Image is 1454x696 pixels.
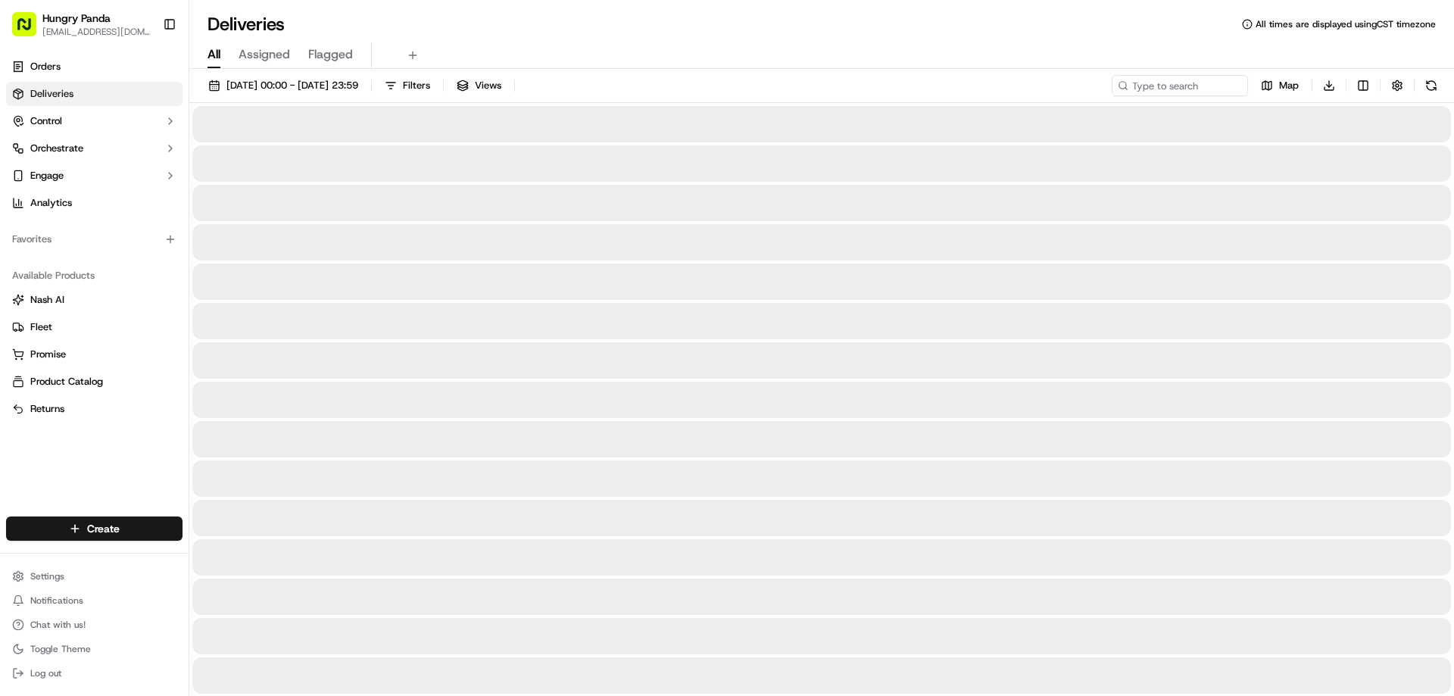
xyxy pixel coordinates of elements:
[30,169,64,183] span: Engage
[134,235,170,247] span: 8月27日
[15,61,276,85] p: Welcome 👋
[450,75,508,96] button: Views
[30,293,64,307] span: Nash AI
[6,55,183,79] a: Orders
[6,397,183,421] button: Returns
[9,332,122,360] a: 📗Knowledge Base
[126,276,131,288] span: •
[30,667,61,679] span: Log out
[47,235,123,247] span: [PERSON_NAME]
[134,276,170,288] span: 8月19日
[6,663,183,684] button: Log out
[15,15,45,45] img: Nash
[39,98,273,114] input: Got a question? Start typing here...
[12,375,176,389] a: Product Catalog
[68,145,248,160] div: Start new chat
[30,595,83,607] span: Notifications
[1254,75,1306,96] button: Map
[403,79,430,92] span: Filters
[30,276,42,289] img: 1736555255976-a54dd68f-1ca7-489b-9aae-adbdc363a1c4
[6,614,183,635] button: Chat with us!
[6,342,183,367] button: Promise
[226,79,358,92] span: [DATE] 00:00 - [DATE] 23:59
[30,87,73,101] span: Deliveries
[6,82,183,106] a: Deliveries
[47,276,123,288] span: [PERSON_NAME]
[308,45,353,64] span: Flagged
[30,142,83,155] span: Orchestrate
[87,521,120,536] span: Create
[15,145,42,172] img: 1736555255976-a54dd68f-1ca7-489b-9aae-adbdc363a1c4
[475,79,501,92] span: Views
[30,339,116,354] span: Knowledge Base
[128,340,140,352] div: 💻
[207,12,285,36] h1: Deliveries
[143,339,243,354] span: API Documentation
[30,320,52,334] span: Fleet
[378,75,437,96] button: Filters
[1421,75,1442,96] button: Refresh
[30,375,103,389] span: Product Catalog
[107,375,183,387] a: Powered byPylon
[12,293,176,307] a: Nash AI
[30,643,91,655] span: Toggle Theme
[32,145,59,172] img: 1727276513143-84d647e1-66c0-4f92-a045-3c9f9f5dfd92
[239,45,290,64] span: Assigned
[6,288,183,312] button: Nash AI
[6,315,183,339] button: Fleet
[30,402,64,416] span: Returns
[151,376,183,387] span: Pylon
[15,340,27,352] div: 📗
[207,45,220,64] span: All
[30,619,86,631] span: Chat with us!
[68,160,208,172] div: We're available if you need us!
[30,570,64,582] span: Settings
[6,136,183,161] button: Orchestrate
[30,196,72,210] span: Analytics
[6,6,157,42] button: Hungry Panda[EMAIL_ADDRESS][DOMAIN_NAME]
[201,75,365,96] button: [DATE] 00:00 - [DATE] 23:59
[15,261,39,286] img: Bea Lacdao
[1112,75,1248,96] input: Type to search
[6,109,183,133] button: Control
[6,164,183,188] button: Engage
[30,348,66,361] span: Promise
[1279,79,1299,92] span: Map
[42,11,111,26] button: Hungry Panda
[12,402,176,416] a: Returns
[15,197,101,209] div: Past conversations
[6,370,183,394] button: Product Catalog
[6,590,183,611] button: Notifications
[30,114,62,128] span: Control
[15,220,39,245] img: Asif Zaman Khan
[12,320,176,334] a: Fleet
[257,149,276,167] button: Start new chat
[6,227,183,251] div: Favorites
[235,194,276,212] button: See all
[1256,18,1436,30] span: All times are displayed using CST timezone
[6,566,183,587] button: Settings
[122,332,249,360] a: 💻API Documentation
[30,60,61,73] span: Orders
[6,191,183,215] a: Analytics
[42,26,151,38] button: [EMAIL_ADDRESS][DOMAIN_NAME]
[6,638,183,660] button: Toggle Theme
[6,264,183,288] div: Available Products
[12,348,176,361] a: Promise
[6,517,183,541] button: Create
[30,236,42,248] img: 1736555255976-a54dd68f-1ca7-489b-9aae-adbdc363a1c4
[126,235,131,247] span: •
